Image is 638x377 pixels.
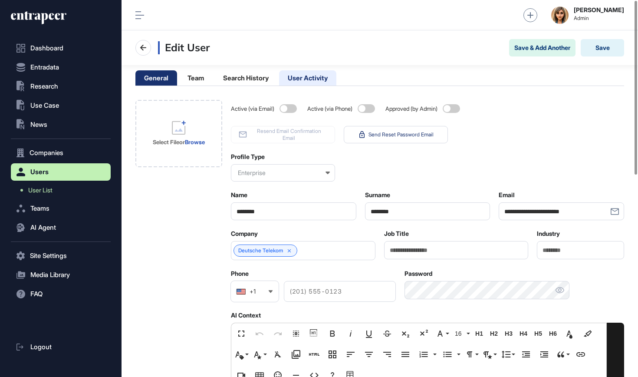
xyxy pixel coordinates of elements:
[250,288,256,294] div: +1
[231,312,261,319] label: AI Context
[236,288,246,294] img: United States
[158,41,210,54] h3: Edit User
[11,200,111,217] button: Teams
[30,205,49,212] span: Teams
[500,346,516,363] button: Line Height
[405,270,432,277] label: Password
[214,70,277,86] li: Search History
[30,271,70,278] span: Media Library
[288,346,304,363] button: Media Library
[30,344,52,351] span: Logout
[473,330,486,337] span: H1
[231,270,249,277] label: Phone
[546,325,559,342] button: H6
[135,100,222,167] div: Profile Image
[324,325,341,342] button: Bold (⌘B)
[30,64,59,71] span: Entradata
[30,121,47,128] span: News
[453,330,466,337] span: 16
[270,325,286,342] button: Redo (⌘⇧Z)
[385,106,439,112] span: Approved (by Admin)
[231,106,276,112] span: Active (via Email)
[434,325,450,342] button: Font Family
[581,39,624,56] button: Save
[231,153,265,160] label: Profile Type
[397,346,414,363] button: Align Justify
[233,346,250,363] button: Inline Class
[463,346,480,363] button: Paragraph Format
[11,144,111,162] button: Companies
[572,346,589,363] button: Insert Link (⌘K)
[153,139,179,146] strong: Select File
[384,230,409,237] label: Job Title
[11,247,111,265] button: Site Settings
[135,70,177,86] li: General
[288,325,304,342] button: Select All
[517,325,530,342] button: H4
[238,248,283,254] a: Deutsche Telekom
[439,346,456,363] button: Unordered List
[30,149,63,156] span: Companies
[231,230,258,237] label: Company
[11,163,111,181] button: Users
[251,346,268,363] button: Inline Style
[532,330,545,337] span: H5
[579,325,596,342] button: Background Color
[487,325,500,342] button: H2
[30,252,67,259] span: Site Settings
[546,330,559,337] span: H6
[536,346,552,363] button: Increase Indent (⌘])
[379,346,395,363] button: Align Right
[11,219,111,236] button: AI Agent
[270,346,286,363] button: Clear Formatting
[30,169,49,175] span: Users
[30,291,43,298] span: FAQ
[397,325,414,342] button: Subscript
[415,325,432,342] button: Superscript
[233,325,250,342] button: Fullscreen
[30,45,63,52] span: Dashboard
[11,338,111,356] a: Logout
[179,70,213,86] li: Team
[306,325,322,342] button: Show blocks
[324,346,341,363] button: Responsive Layout
[502,330,515,337] span: H3
[518,346,534,363] button: Decrease Indent (⌘[)
[344,126,448,143] button: Send Reset Password Email
[11,40,111,57] a: Dashboard
[517,330,530,337] span: H4
[251,325,268,342] button: Undo (⌘Z)
[30,83,58,90] span: Research
[307,106,354,112] span: Active (via Phone)
[452,325,471,342] button: 16
[11,116,111,133] button: News
[231,192,247,198] label: Name
[361,346,377,363] button: Align Center
[11,285,111,303] button: FAQ
[431,346,437,363] button: Ordered List
[487,330,500,337] span: H2
[361,325,377,342] button: Underline (⌘U)
[11,59,111,76] button: Entradata
[15,182,111,198] a: User List
[279,70,336,86] li: User Activity
[28,187,53,194] span: User List
[415,346,432,363] button: Ordered List
[551,7,569,24] img: admin-avatar
[454,346,461,363] button: Unordered List
[379,325,395,342] button: Strikethrough (⌘S)
[30,102,59,109] span: Use Case
[11,97,111,114] button: Use Case
[574,7,624,13] strong: [PERSON_NAME]
[11,78,111,95] button: Research
[532,325,545,342] button: H5
[537,230,560,237] label: Industry
[342,346,359,363] button: Align Left
[30,224,56,231] span: AI Agent
[11,266,111,284] button: Media Library
[561,325,578,342] button: Text Color
[499,192,515,198] label: Email
[481,346,498,363] button: Paragraph Style
[342,325,359,342] button: Italic (⌘I)
[306,346,322,363] button: Add HTML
